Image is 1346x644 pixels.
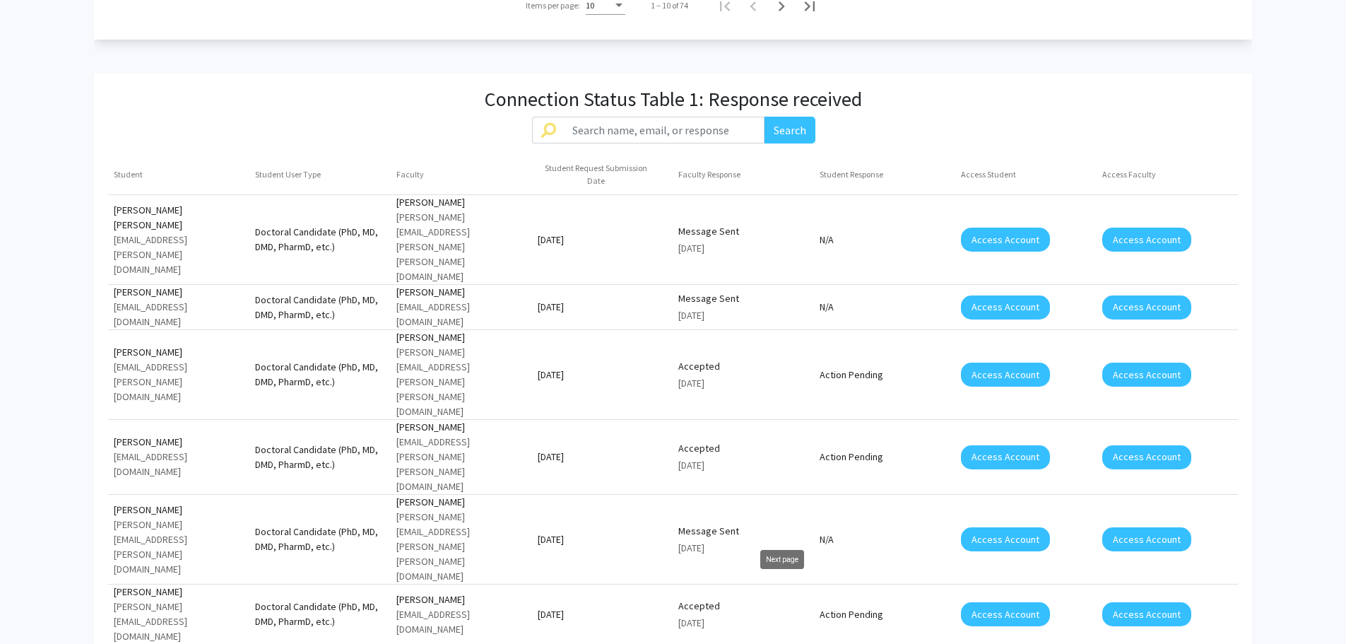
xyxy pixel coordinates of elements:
[814,358,955,392] mat-cell: Action Pending
[820,168,896,181] div: Student Response
[1102,363,1191,387] button: Access Account
[678,458,808,473] div: [DATE]
[678,291,808,306] div: Message Sent
[814,522,955,556] mat-cell: N/A
[396,168,424,181] div: Faculty
[961,527,1050,551] button: Access Account
[249,291,391,324] mat-cell: Doctoral Candidate (PhD, MD, DMD, PharmD, etc.)
[249,597,391,631] mat-cell: Doctoral Candidate (PhD, MD, DMD, PharmD, etc.)
[760,550,804,569] div: Next page
[396,300,526,329] div: [EMAIL_ADDRESS][DOMAIN_NAME]
[249,223,391,257] mat-cell: Doctoral Candidate (PhD, MD, DMD, PharmD, etc.)
[396,330,526,345] div: [PERSON_NAME]
[961,228,1050,252] button: Access Account
[1102,228,1191,252] button: Access Account
[485,88,862,112] h3: Connection Status Table 1: Response received
[249,522,391,556] mat-cell: Doctoral Candidate (PhD, MD, DMD, PharmD, etc.)
[396,420,526,435] div: [PERSON_NAME]
[814,440,955,474] mat-cell: Action Pending
[1102,445,1191,469] button: Access Account
[961,295,1050,320] button: Access Account
[114,168,143,181] div: Student
[961,602,1050,626] button: Access Account
[678,524,808,539] div: Message Sent
[538,162,668,187] div: Student Request Submission Date
[678,168,753,181] div: Faculty Response
[255,168,321,181] div: Student User Type
[396,210,526,284] div: [PERSON_NAME][EMAIL_ADDRESS][PERSON_NAME][PERSON_NAME][DOMAIN_NAME]
[678,616,808,631] div: [DATE]
[961,445,1050,469] button: Access Account
[114,585,244,599] div: [PERSON_NAME]
[678,241,808,256] div: [DATE]
[532,223,673,257] mat-cell: [DATE]
[396,285,526,300] div: [PERSON_NAME]
[1097,155,1238,194] mat-header-cell: Access Faculty
[678,441,808,456] div: Accepted
[396,592,526,607] div: [PERSON_NAME]
[114,503,244,517] div: [PERSON_NAME]
[396,195,526,210] div: [PERSON_NAME]
[564,117,764,144] input: Search name, email, or response
[586,1,625,11] mat-select: Items per page:
[114,233,244,277] div: [EMAIL_ADDRESS][PERSON_NAME][DOMAIN_NAME]
[396,345,526,419] div: [PERSON_NAME][EMAIL_ADDRESS][PERSON_NAME][PERSON_NAME][DOMAIN_NAME]
[538,162,655,187] div: Student Request Submission Date
[114,345,244,360] div: [PERSON_NAME]
[532,358,673,392] mat-cell: [DATE]
[114,285,244,300] div: [PERSON_NAME]
[1102,602,1191,626] button: Access Account
[1102,527,1191,551] button: Access Account
[814,223,955,257] mat-cell: N/A
[1102,295,1191,320] button: Access Account
[678,308,808,323] div: [DATE]
[249,440,391,474] mat-cell: Doctoral Candidate (PhD, MD, DMD, PharmD, etc.)
[396,168,437,181] div: Faculty
[532,440,673,474] mat-cell: [DATE]
[678,376,808,391] div: [DATE]
[820,168,883,181] div: Student Response
[11,580,60,633] iframe: Chat
[678,224,808,239] div: Message Sent
[532,522,673,556] mat-cell: [DATE]
[114,450,244,479] div: [EMAIL_ADDRESS][DOMAIN_NAME]
[114,360,244,404] div: [EMAIL_ADDRESS][PERSON_NAME][DOMAIN_NAME]
[114,435,244,450] div: [PERSON_NAME]
[532,597,673,631] mat-cell: [DATE]
[814,291,955,324] mat-cell: N/A
[396,435,526,494] div: [EMAIL_ADDRESS][PERSON_NAME][PERSON_NAME][DOMAIN_NAME]
[114,203,244,233] div: [PERSON_NAME] [PERSON_NAME]
[255,168,333,181] div: Student User Type
[249,358,391,392] mat-cell: Doctoral Candidate (PhD, MD, DMD, PharmD, etc.)
[678,168,740,181] div: Faculty Response
[396,510,526,584] div: [PERSON_NAME][EMAIL_ADDRESS][PERSON_NAME][PERSON_NAME][DOMAIN_NAME]
[114,599,244,644] div: [PERSON_NAME][EMAIL_ADDRESS][DOMAIN_NAME]
[396,495,526,510] div: [PERSON_NAME]
[114,300,244,329] div: [EMAIL_ADDRESS][DOMAIN_NAME]
[678,599,808,614] div: Accepted
[396,607,526,637] div: [EMAIL_ADDRESS][DOMAIN_NAME]
[678,359,808,374] div: Accepted
[114,517,244,577] div: [PERSON_NAME][EMAIL_ADDRESS][PERSON_NAME][DOMAIN_NAME]
[764,117,815,144] button: Search
[532,291,673,324] mat-cell: [DATE]
[961,363,1050,387] button: Access Account
[678,541,808,556] div: [DATE]
[814,597,955,631] mat-cell: Action Pending
[955,155,1097,194] mat-header-cell: Access Student
[114,168,155,181] div: Student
